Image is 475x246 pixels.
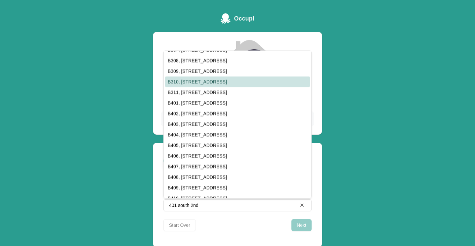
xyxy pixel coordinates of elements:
div: B409, [STREET_ADDRESS] [165,182,310,193]
div: B308, [STREET_ADDRESS] [165,55,310,66]
div: B401, [STREET_ADDRESS] [165,98,310,108]
div: B406, [STREET_ADDRESS] [165,151,310,161]
div: Suggestions [164,50,311,198]
div: B309, [STREET_ADDRESS] [165,66,310,76]
div: B407, [STREET_ADDRESS] [165,161,310,172]
div: B405, [STREET_ADDRESS] [165,140,310,151]
div: B403, [STREET_ADDRESS] [165,119,310,129]
div: B410, [STREET_ADDRESS] [165,193,310,204]
div: B311, [STREET_ADDRESS] [165,87,310,98]
div: B408, [STREET_ADDRESS] [165,172,310,182]
span: Occupi [234,14,254,23]
img: House searching illustration [174,40,301,103]
div: B404, [STREET_ADDRESS] [165,129,310,140]
a: Occupi [221,13,254,24]
span: 401 south 2nd [169,202,198,209]
div: B402, [STREET_ADDRESS] [165,108,310,119]
div: B310, [STREET_ADDRESS] [165,76,310,87]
